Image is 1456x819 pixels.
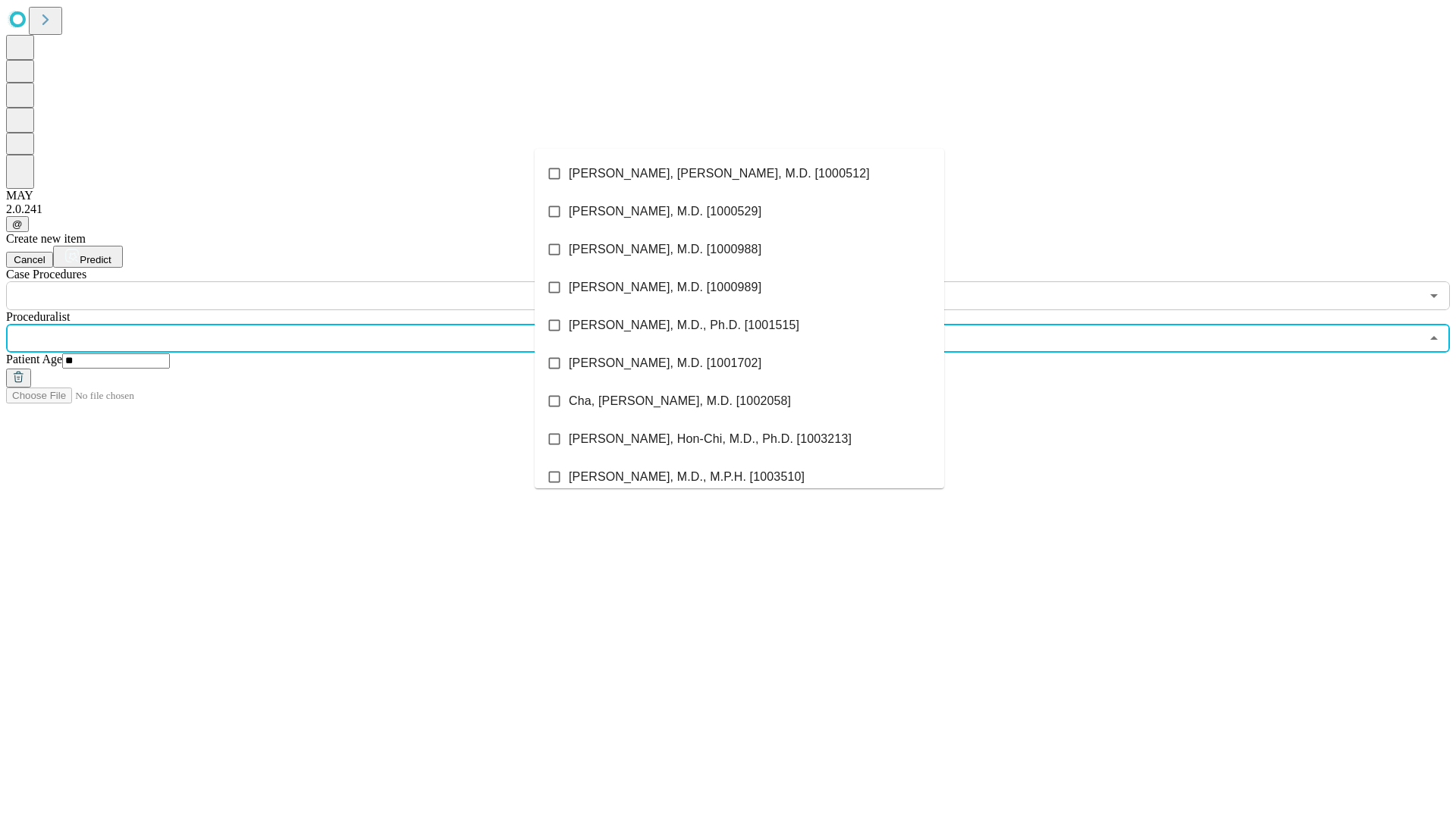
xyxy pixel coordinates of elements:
[53,246,123,268] button: Predict
[12,218,23,230] span: @
[569,240,761,259] span: [PERSON_NAME], M.D. [1000988]
[569,392,791,410] span: Cha, [PERSON_NAME], M.D. [1002058]
[569,165,870,183] span: [PERSON_NAME], [PERSON_NAME], M.D. [1000512]
[569,316,799,334] span: [PERSON_NAME], M.D., Ph.D. [1001515]
[6,310,70,323] span: Proceduralist
[6,268,86,281] span: Scheduled Procedure
[569,468,805,486] span: [PERSON_NAME], M.D., M.P.H. [1003510]
[569,202,761,221] span: [PERSON_NAME], M.D. [1000529]
[6,216,29,232] button: @
[569,354,761,372] span: [PERSON_NAME], M.D. [1001702]
[1423,328,1445,349] button: Close
[569,278,761,297] span: [PERSON_NAME], M.D. [1000989]
[6,252,53,268] button: Cancel
[1423,285,1445,306] button: Open
[6,202,1450,216] div: 2.0.241
[6,232,86,245] span: Create new item
[569,430,852,448] span: [PERSON_NAME], Hon-Chi, M.D., Ph.D. [1003213]
[14,254,45,265] span: Cancel
[6,353,62,366] span: Patient Age
[80,254,111,265] span: Predict
[6,189,1450,202] div: MAY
